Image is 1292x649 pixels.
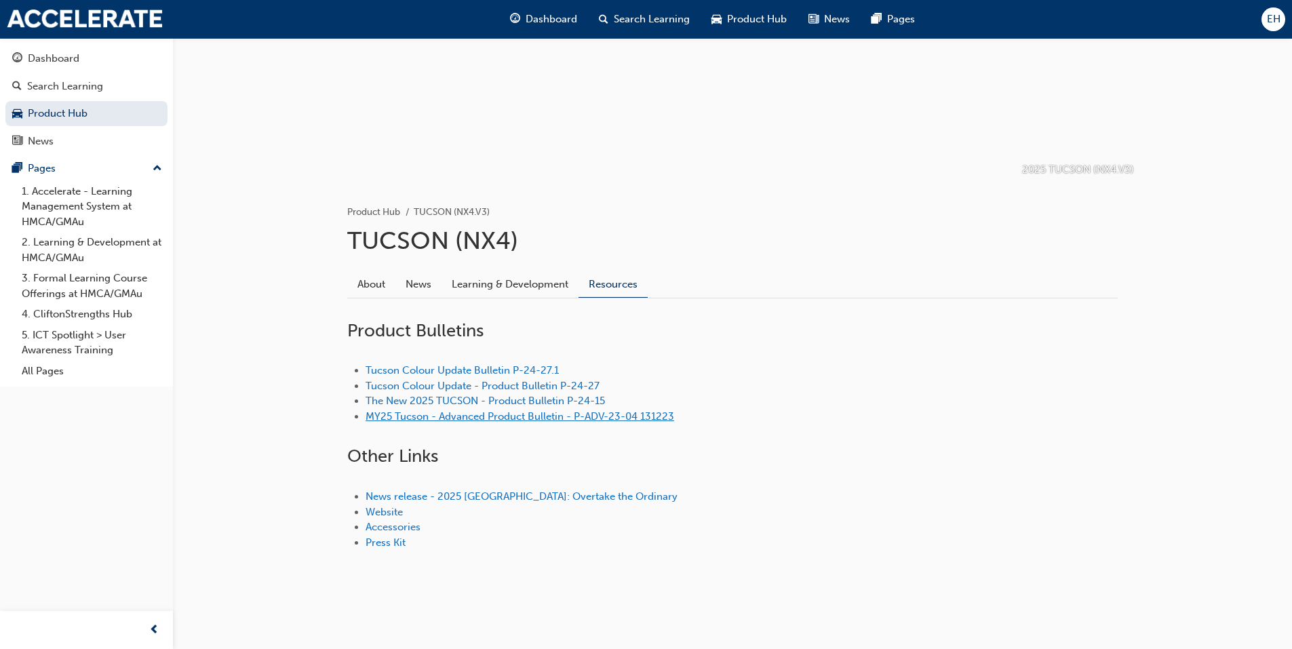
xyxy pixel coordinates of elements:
span: Pages [887,12,915,27]
div: News [28,134,54,149]
span: prev-icon [149,622,159,639]
button: DashboardSearch LearningProduct HubNews [5,43,168,156]
a: 1. Accelerate - Learning Management System at HMCA/GMAu [16,181,168,233]
a: Accessories [366,521,420,533]
span: search-icon [12,81,22,93]
a: car-iconProduct Hub [701,5,798,33]
a: Resources [579,271,648,298]
span: news-icon [12,136,22,148]
a: News release - 2025 [GEOGRAPHIC_DATA]: Overtake the Ordinary [366,490,678,503]
span: Dashboard [526,12,577,27]
a: guage-iconDashboard [499,5,588,33]
li: TUCSON (NX4.V3) [414,205,490,220]
p: 2025 TUCSON (NX4.V3) [1022,162,1134,178]
span: car-icon [12,108,22,120]
a: Tucson Colour Update - Product Bulletin P-24-27 [366,380,600,392]
span: Search Learning [614,12,690,27]
span: guage-icon [12,53,22,65]
a: Tucson Colour Update Bulletin P-24-27.1 [366,364,559,376]
a: Dashboard [5,46,168,71]
h1: TUCSON (NX4) [347,226,1118,256]
span: guage-icon [510,11,520,28]
span: up-icon [153,160,162,178]
span: car-icon [711,11,722,28]
a: 2. Learning & Development at HMCA/GMAu [16,232,168,268]
span: pages-icon [872,11,882,28]
button: EH [1261,7,1285,31]
a: 4. CliftonStrengths Hub [16,304,168,325]
a: About [347,271,395,297]
h2: Other Links [347,446,1118,467]
a: Website [366,506,403,518]
a: Learning & Development [442,271,579,297]
div: Pages [28,161,56,176]
a: 5. ICT Spotlight > User Awareness Training [16,325,168,361]
button: Pages [5,156,168,181]
a: 3. Formal Learning Course Offerings at HMCA/GMAu [16,268,168,304]
img: accelerate-hmca [7,9,163,28]
span: EH [1267,12,1280,27]
a: News [395,271,442,297]
a: Product Hub [347,206,400,218]
span: pages-icon [12,163,22,175]
a: MY25 Tucson - Advanced Product Bulletin - P-ADV-23-04 131223 [366,410,674,422]
span: Product Hub [727,12,787,27]
a: pages-iconPages [861,5,926,33]
span: News [824,12,850,27]
div: Dashboard [28,51,79,66]
a: Product Hub [5,101,168,126]
span: search-icon [599,11,608,28]
a: The New 2025 TUCSON - Product Bulletin P-24-15 [366,395,605,407]
a: All Pages [16,361,168,382]
span: news-icon [808,11,819,28]
h2: Product Bulletins [347,320,1118,342]
a: News [5,129,168,154]
a: search-iconSearch Learning [588,5,701,33]
a: Search Learning [5,74,168,99]
div: Search Learning [27,79,103,94]
a: Press Kit [366,536,406,549]
a: news-iconNews [798,5,861,33]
